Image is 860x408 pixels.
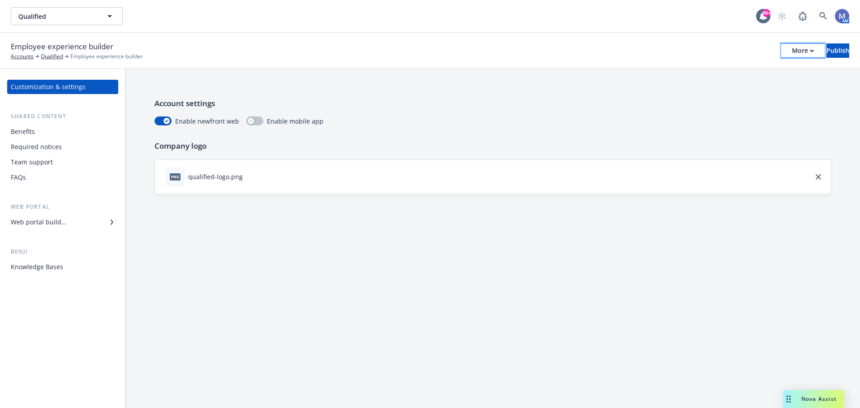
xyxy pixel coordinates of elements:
span: png [170,173,181,180]
button: Publish [826,43,849,58]
a: Search [814,7,832,25]
a: Team support [7,155,118,169]
span: Enable newfront web [175,116,239,126]
span: Qualified [18,12,96,21]
div: Benefits [11,125,35,139]
div: Web portal builder [11,215,66,229]
span: Employee experience builder [11,41,113,52]
a: Report a Bug [794,7,812,25]
a: Benefits [7,125,118,139]
div: Shared content [7,112,118,121]
a: Knowledge Bases [7,260,118,274]
div: Team support [11,155,53,169]
span: Enable mobile app [267,116,323,126]
a: Qualified [41,52,63,60]
div: Drag to move [783,390,794,408]
a: close [813,172,824,182]
span: Nova Assist [801,395,837,403]
div: Knowledge Bases [11,260,63,274]
div: More [792,44,814,57]
div: 99+ [762,9,770,17]
div: Publish [826,44,849,57]
a: Customization & settings [7,80,118,94]
a: Required notices [7,140,118,154]
img: photo [835,9,849,23]
a: FAQs [7,170,118,185]
button: More [781,43,825,58]
div: Benji [7,247,118,256]
button: download file [246,172,254,181]
div: Customization & settings [11,80,86,94]
div: Required notices [11,140,62,154]
button: Qualified [11,7,123,25]
a: Accounts [11,52,34,60]
div: FAQs [11,170,26,185]
span: Employee experience builder [70,52,143,60]
div: Web portal [7,202,118,211]
p: Company logo [155,140,831,152]
a: Start snowing [773,7,791,25]
a: Web portal builder [7,215,118,229]
button: Nova Assist [783,390,844,408]
p: Account settings [155,98,831,109]
div: qualified-logo.png [188,172,243,181]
